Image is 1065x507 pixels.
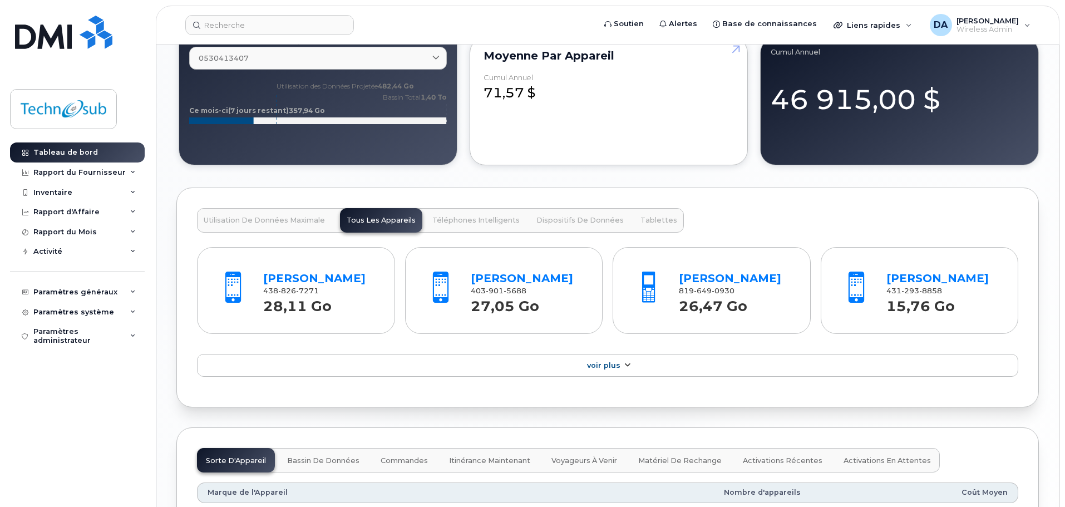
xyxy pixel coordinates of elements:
[189,106,228,115] tspan: Ce mois-ci
[722,18,817,29] span: Base de connaissances
[886,292,955,314] strong: 15,76 Go
[536,216,624,225] span: Dispositifs de Données
[287,456,359,465] span: Bassin de Données
[771,48,1028,57] div: Cumul Annuel
[771,70,1028,119] div: 46 915,00 $
[705,13,825,35] a: Base de connaissances
[432,216,520,225] span: Téléphones Intelligents
[956,25,1019,34] span: Wireless Admin
[551,456,617,465] span: Voyageurs à venir
[679,272,781,285] a: [PERSON_NAME]
[634,208,684,233] button: Tablettes
[197,483,510,503] th: Marque de l'Appareil
[811,483,1018,503] th: Coût Moyen
[901,287,919,295] span: 293
[712,287,734,295] span: 0930
[596,13,652,35] a: Soutien
[934,18,948,32] span: DA
[199,53,249,63] span: 0530413407
[652,13,705,35] a: Alertes
[185,15,354,35] input: Recherche
[956,16,1019,25] span: [PERSON_NAME]
[922,14,1038,36] div: Dave Arseneau
[847,21,900,29] span: Liens rapides
[504,287,526,295] span: 5688
[277,82,414,90] text: Utilisation des Données Projetée
[383,93,447,101] text: Bassin Total
[638,456,722,465] span: Matériel de rechange
[263,292,332,314] strong: 28,11 Go
[278,287,296,295] span: 826
[421,93,447,101] tspan: 1,40 To
[204,216,325,225] span: Utilisation de Données Maximale
[189,47,447,70] a: 0530413407
[587,361,620,370] span: Voir Plus
[886,272,989,285] a: [PERSON_NAME]
[614,18,644,29] span: Soutien
[826,14,920,36] div: Liens rapides
[886,287,942,295] span: 431
[484,51,734,60] div: Moyenne par Appareil
[449,456,530,465] span: Itinérance Maintenant
[669,18,697,29] span: Alertes
[197,208,332,233] button: Utilisation de Données Maximale
[263,272,366,285] a: [PERSON_NAME]
[743,456,822,465] span: Activations Récentes
[844,456,931,465] span: Activations en Attentes
[263,287,319,295] span: 438
[378,82,414,90] tspan: 482,44 Go
[679,292,747,314] strong: 26,47 Go
[530,208,630,233] button: Dispositifs de Données
[296,287,319,295] span: 7271
[289,106,325,115] tspan: 357,94 Go
[471,287,526,295] span: 403
[228,106,289,115] tspan: (7 jours restant)
[486,287,504,295] span: 901
[471,272,573,285] a: [PERSON_NAME]
[679,287,734,295] span: 819
[471,292,539,314] strong: 27,05 Go
[197,354,1018,377] a: Voir Plus
[484,73,734,102] div: 71,57 $
[510,483,811,503] th: Nombre d'appareils
[381,456,428,465] span: Commandes
[484,73,533,82] div: Cumul Annuel
[640,216,677,225] span: Tablettes
[694,287,712,295] span: 649
[919,287,942,295] span: 8858
[426,208,526,233] button: Téléphones Intelligents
